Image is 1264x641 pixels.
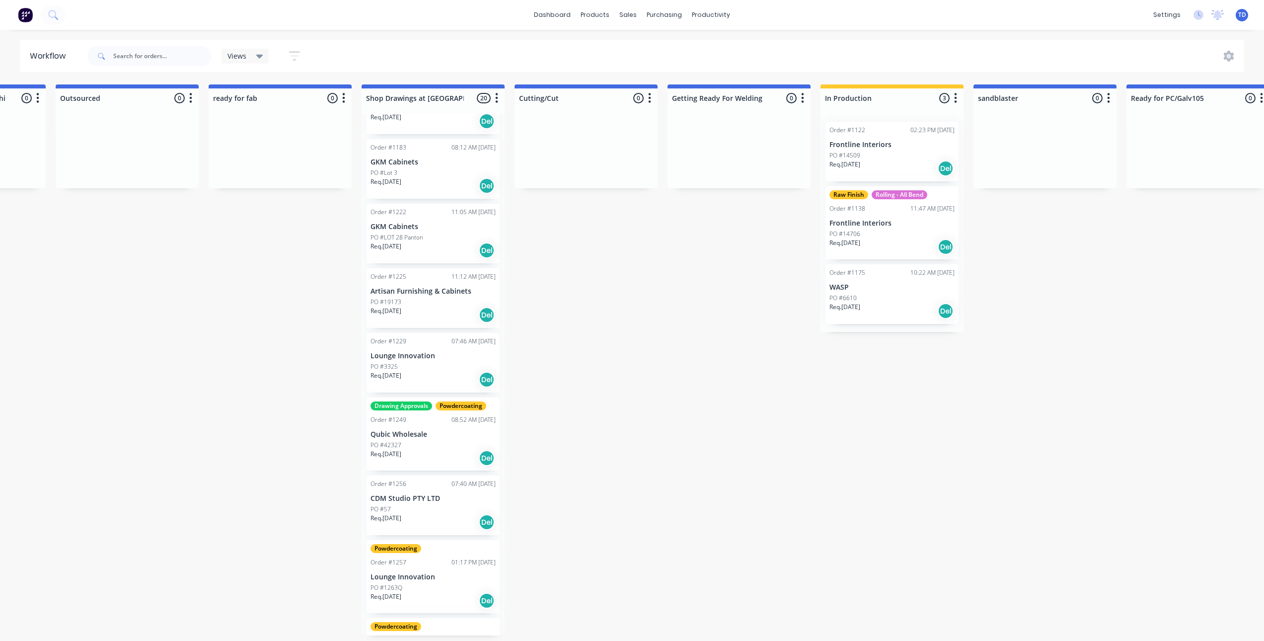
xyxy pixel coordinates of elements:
[371,505,391,514] p: PO #57
[829,283,955,292] p: WASP
[479,514,495,530] div: Del
[371,622,421,631] div: Powdercoating
[367,398,500,471] div: Drawing ApprovalsPowdercoatingOrder #124908:52 AM [DATE]Qubic WholesalePO #42327Req.[DATE]Del
[371,544,421,553] div: Powdercoating
[371,233,423,242] p: PO #LOT 28 Panton
[371,558,406,567] div: Order #1257
[371,223,496,231] p: GKM Cabinets
[371,177,401,186] p: Req. [DATE]
[371,307,401,316] p: Req. [DATE]
[436,401,486,410] div: Powdercoating
[18,7,33,22] img: Factory
[479,593,495,609] div: Del
[829,239,860,247] p: Req. [DATE]
[371,415,406,424] div: Order #1249
[642,7,687,22] div: purchasing
[371,337,406,346] div: Order #1229
[938,239,954,255] div: Del
[371,298,401,307] p: PO #19173
[614,7,642,22] div: sales
[829,268,865,277] div: Order #1175
[576,7,614,22] div: products
[371,450,401,459] p: Req. [DATE]
[479,450,495,466] div: Del
[910,126,955,135] div: 02:23 PM [DATE]
[371,592,401,601] p: Req. [DATE]
[829,160,860,169] p: Req. [DATE]
[479,307,495,323] div: Del
[1148,7,1186,22] div: settings
[451,480,496,488] div: 07:40 AM [DATE]
[367,333,500,393] div: Order #122907:46 AM [DATE]Lounge InnovationPO #3325Req.[DATE]Del
[371,514,401,523] p: Req. [DATE]
[371,272,406,281] div: Order #1225
[371,573,496,581] p: Lounge Innovation
[451,143,496,152] div: 08:12 AM [DATE]
[829,190,868,199] div: Raw Finish
[910,204,955,213] div: 11:47 AM [DATE]
[829,151,860,160] p: PO #14509
[479,178,495,194] div: Del
[371,362,398,371] p: PO #3325
[451,558,496,567] div: 01:17 PM [DATE]
[479,242,495,258] div: Del
[371,242,401,251] p: Req. [DATE]
[371,287,496,296] p: Artisan Furnishing & Cabinets
[529,7,576,22] a: dashboard
[1238,10,1246,19] span: TD
[30,50,71,62] div: Workflow
[371,168,397,177] p: PO #Lot 3
[825,122,959,181] div: Order #112202:23 PM [DATE]Frontline InteriorsPO #14509Req.[DATE]Del
[367,204,500,263] div: Order #122211:05 AM [DATE]GKM CabinetsPO #LOT 28 PantonReq.[DATE]Del
[451,272,496,281] div: 11:12 AM [DATE]
[367,268,500,328] div: Order #122511:12 AM [DATE]Artisan Furnishing & CabinetsPO #19173Req.[DATE]Del
[451,415,496,424] div: 08:52 AM [DATE]
[227,51,246,61] span: Views
[367,540,500,613] div: PowdercoatingOrder #125701:17 PM [DATE]Lounge InnovationPO #1263QReq.[DATE]Del
[825,186,959,259] div: Raw FinishRolling - All BendOrder #113811:47 AM [DATE]Frontline InteriorsPO #14706Req.[DATE]Del
[829,219,955,228] p: Frontline Interiors
[829,204,865,213] div: Order #1138
[829,126,865,135] div: Order #1122
[367,476,500,535] div: Order #125607:40 AM [DATE]CDM Studio PTY LTDPO #57Req.[DATE]Del
[371,113,401,122] p: Req. [DATE]
[829,303,860,312] p: Req. [DATE]
[371,158,496,166] p: GKM Cabinets
[451,337,496,346] div: 07:46 AM [DATE]
[371,401,432,410] div: Drawing Approvals
[687,7,735,22] div: productivity
[367,139,500,199] div: Order #118308:12 AM [DATE]GKM CabinetsPO #Lot 3Req.[DATE]Del
[479,372,495,388] div: Del
[479,113,495,129] div: Del
[371,583,402,592] p: PO #1263Q
[451,208,496,217] div: 11:05 AM [DATE]
[371,441,401,450] p: PO #42327
[371,143,406,152] div: Order #1183
[829,230,860,239] p: PO #14706
[938,303,954,319] div: Del
[371,480,406,488] div: Order #1256
[829,294,857,303] p: PO #6610
[371,371,401,380] p: Req. [DATE]
[910,268,955,277] div: 10:22 AM [DATE]
[371,208,406,217] div: Order #1222
[371,494,496,503] p: CDM Studio PTY LTD
[872,190,927,199] div: Rolling - All Bend
[371,352,496,360] p: Lounge Innovation
[829,141,955,149] p: Frontline Interiors
[938,160,954,176] div: Del
[113,46,212,66] input: Search for orders...
[371,430,496,439] p: Qubic Wholesale
[825,264,959,324] div: Order #117510:22 AM [DATE]WASPPO #6610Req.[DATE]Del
